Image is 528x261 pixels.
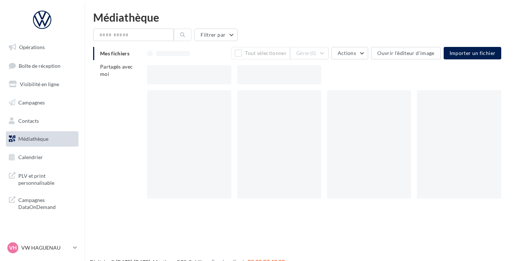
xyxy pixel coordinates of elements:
[9,244,17,251] span: VH
[194,29,238,41] button: Filtrer par
[20,81,59,87] span: Visibilité en ligne
[4,131,80,147] a: Médiathèque
[18,171,76,187] span: PLV et print personnalisable
[100,50,129,56] span: Mes fichiers
[310,50,316,56] span: (0)
[21,244,70,251] p: VW HAGUENAU
[6,241,78,255] a: VH VW HAGUENAU
[450,50,496,56] span: Importer un fichier
[4,40,80,55] a: Opérations
[290,47,329,59] button: Gérer(0)
[100,63,133,77] span: Partagés avec moi
[338,50,356,56] span: Actions
[331,47,368,59] button: Actions
[4,168,80,190] a: PLV et print personnalisable
[444,47,502,59] button: Importer un fichier
[4,95,80,110] a: Campagnes
[19,44,45,50] span: Opérations
[4,192,80,214] a: Campagnes DataOnDemand
[18,117,39,124] span: Contacts
[18,136,48,142] span: Médiathèque
[4,113,80,129] a: Contacts
[18,154,43,160] span: Calendrier
[4,58,80,74] a: Boîte de réception
[231,47,290,59] button: Tout sélectionner
[18,195,76,211] span: Campagnes DataOnDemand
[371,47,440,59] button: Ouvrir l'éditeur d'image
[19,62,60,69] span: Boîte de réception
[93,12,519,23] div: Médiathèque
[18,99,45,106] span: Campagnes
[4,77,80,92] a: Visibilité en ligne
[4,150,80,165] a: Calendrier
